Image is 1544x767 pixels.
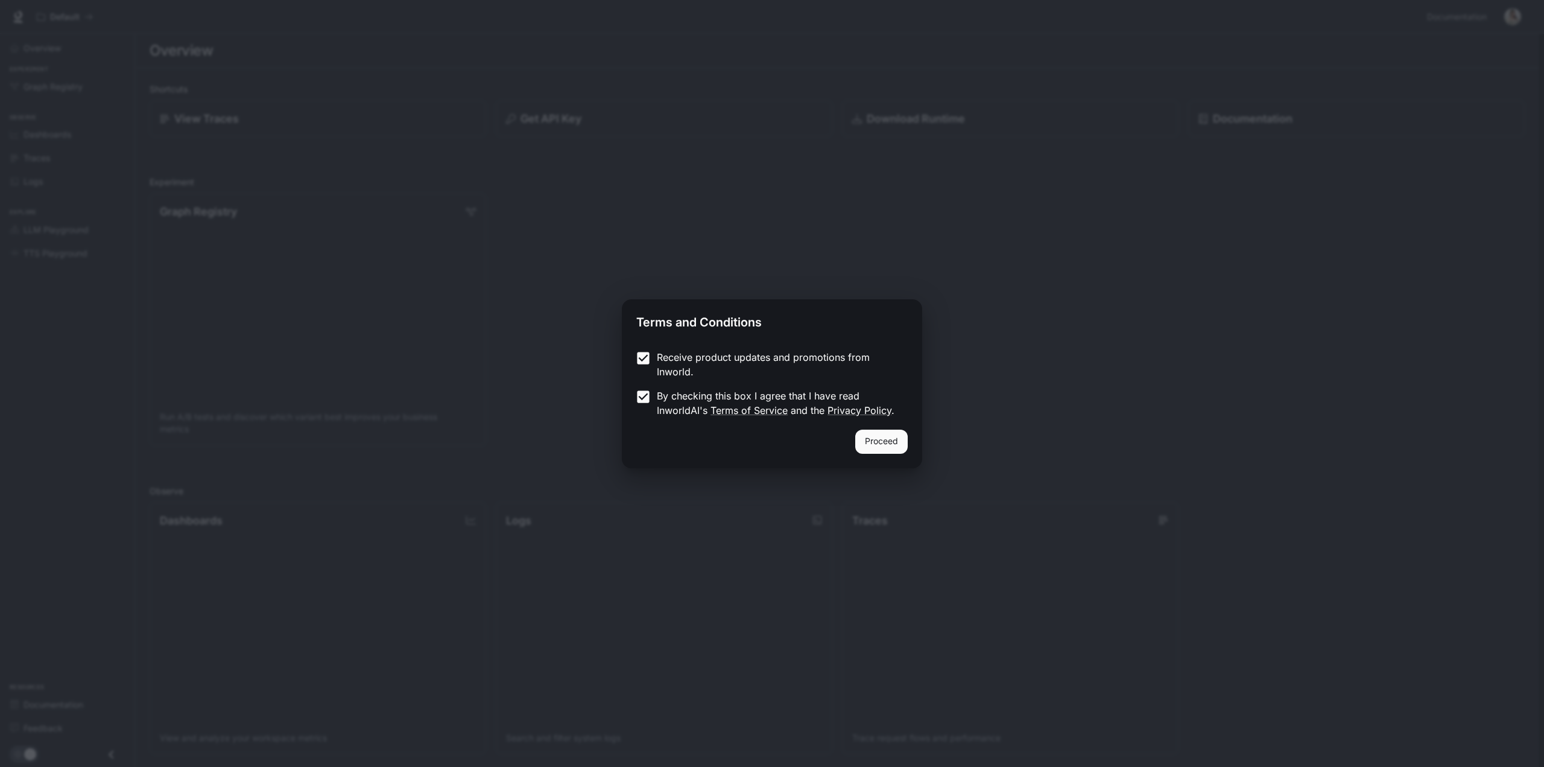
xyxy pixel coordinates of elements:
[710,404,788,416] a: Terms of Service
[622,299,922,340] h2: Terms and Conditions
[657,350,898,379] p: Receive product updates and promotions from Inworld.
[657,389,898,418] p: By checking this box I agree that I have read InworldAI's and the .
[855,430,908,454] button: Proceed
[827,404,891,416] a: Privacy Policy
